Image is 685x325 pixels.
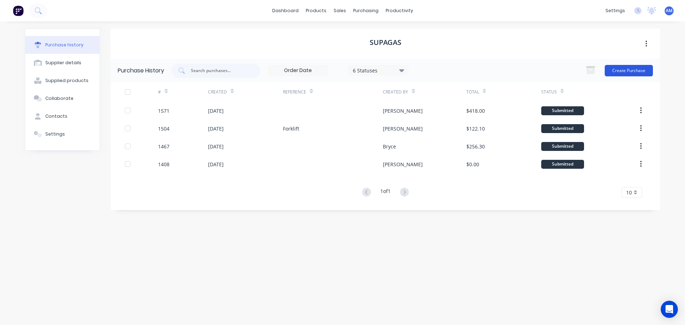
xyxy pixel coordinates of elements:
[466,125,485,132] div: $122.10
[158,161,169,168] div: 1408
[353,66,404,74] div: 6 Statuses
[383,143,396,150] div: Bryce
[158,125,169,132] div: 1504
[25,72,100,90] button: Supplied products
[466,143,485,150] div: $256.30
[268,65,328,76] input: Order Date
[208,161,224,168] div: [DATE]
[466,107,485,115] div: $418.00
[466,89,479,95] div: Total
[370,38,401,47] h1: Supagas
[118,66,164,75] div: Purchase History
[602,5,629,16] div: settings
[25,107,100,125] button: Contacts
[541,106,584,115] div: Submitted
[269,5,302,16] a: dashboard
[666,7,673,14] span: AM
[541,160,584,169] div: Submitted
[350,5,382,16] div: purchasing
[283,125,299,132] div: Forklift
[541,142,584,151] div: Submitted
[158,89,161,95] div: #
[25,54,100,72] button: Supplier details
[45,77,88,84] div: Supplied products
[383,89,408,95] div: Created By
[158,143,169,150] div: 1467
[25,90,100,107] button: Collaborate
[190,67,249,74] input: Search purchases...
[45,131,65,137] div: Settings
[13,5,24,16] img: Factory
[383,125,423,132] div: [PERSON_NAME]
[541,124,584,133] div: Submitted
[302,5,330,16] div: products
[383,161,423,168] div: [PERSON_NAME]
[208,89,227,95] div: Created
[45,95,73,102] div: Collaborate
[541,89,557,95] div: Status
[382,5,417,16] div: productivity
[45,42,83,48] div: Purchase history
[208,143,224,150] div: [DATE]
[626,189,632,196] span: 10
[283,89,306,95] div: Reference
[661,301,678,318] div: Open Intercom Messenger
[466,161,479,168] div: $0.00
[45,60,81,66] div: Supplier details
[158,107,169,115] div: 1571
[380,187,391,198] div: 1 of 1
[208,107,224,115] div: [DATE]
[25,36,100,54] button: Purchase history
[383,107,423,115] div: [PERSON_NAME]
[45,113,67,120] div: Contacts
[605,65,653,76] button: Create Purchase
[330,5,350,16] div: sales
[25,125,100,143] button: Settings
[208,125,224,132] div: [DATE]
